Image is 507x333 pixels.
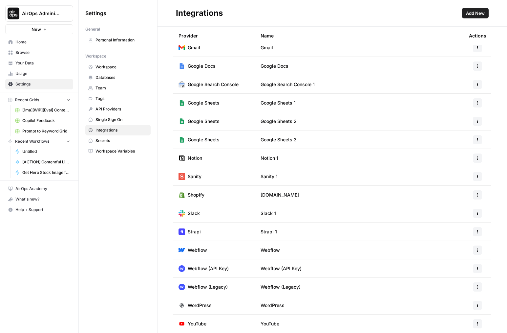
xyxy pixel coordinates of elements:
a: Workspace Variables [85,146,151,156]
a: Browse [5,47,73,58]
img: Webflow (Legacy) [179,284,185,290]
span: Workspace [95,64,148,70]
a: Prompt to Keyword Grid [12,126,73,136]
span: Workspace [85,53,106,59]
a: Usage [5,68,73,79]
span: AirOps Academy [15,186,70,192]
span: Your Data [15,60,70,66]
a: Settings [5,79,73,89]
a: Integrations [85,125,151,135]
span: Personal Information [95,37,148,43]
span: Single Sign On [95,117,148,123]
span: Google Sheets 2 [261,118,297,125]
span: Home [15,39,70,45]
span: Webflow (API Key) [261,265,302,272]
span: Recent Workflows [15,138,49,144]
span: Workspace Variables [95,148,148,154]
span: Prompt to Keyword Grid [22,128,70,134]
a: Personal Information [85,35,151,45]
span: Slack 1 [261,210,276,217]
span: [DOMAIN_NAME] [261,192,299,198]
img: Shopify [179,192,185,198]
button: Help + Support [5,204,73,215]
img: WordPress [179,302,185,309]
span: Webflow (Legacy) [188,284,228,290]
a: AirOps Academy [5,183,73,194]
span: Webflow [261,247,280,253]
span: Google Docs [188,63,216,69]
a: API Providers [85,104,151,114]
img: Google Search Console [179,81,185,88]
span: Secrets [95,138,148,144]
span: Browse [15,50,70,56]
a: Your Data [5,58,73,68]
span: Strapi 1 [261,228,277,235]
span: New [32,26,41,33]
span: Tags [95,96,148,102]
span: Google Search Console 1 [261,81,315,88]
a: Get Hero Stock Image for Article [12,167,73,178]
span: API Providers [95,106,148,112]
img: Google Docs [179,63,185,69]
img: Slack [179,210,185,217]
span: General [85,26,100,32]
button: Add New [462,8,489,18]
img: Google Sheets [179,118,185,125]
span: Copilot Feedback [22,118,70,124]
button: Workspace: AirOps Administrative [5,5,73,22]
span: Settings [85,9,106,17]
a: Team [85,83,151,93]
span: YouTube [261,321,279,327]
span: Google Sheets [188,100,220,106]
span: Databases [95,75,148,81]
span: Webflow (Legacy) [261,284,301,290]
span: WordPress [261,302,285,309]
span: Webflow (API Key) [188,265,229,272]
span: Gmail [261,44,273,51]
button: Recent Workflows [5,136,73,146]
a: Secrets [85,135,151,146]
div: Integrations [176,8,223,18]
img: Sanity [179,173,185,180]
a: Databases [85,72,151,83]
button: Recent Grids [5,95,73,105]
span: AirOps Administrative [22,10,62,17]
span: Google Sheets 1 [261,100,296,106]
span: Sanity [188,173,201,180]
img: AirOps Administrative Logo [8,8,19,19]
span: Recent Grids [15,97,39,103]
span: Gmail [188,44,200,51]
a: Home [5,37,73,47]
span: Help + Support [15,207,70,213]
span: Google Sheets [188,136,220,143]
span: Notion [188,155,202,161]
span: Google Sheets 3 [261,136,297,143]
img: Webflow (API Key) [179,265,185,272]
a: [1ma][WIP][Eval] Content Compare Grid [12,105,73,115]
span: Sanity 1 [261,173,278,180]
img: Strapi [179,228,185,235]
span: YouTube [188,321,206,327]
div: Name [261,27,458,45]
span: Google Docs [261,63,288,69]
span: WordPress [188,302,212,309]
img: Webflow [179,247,185,253]
div: What's new? [6,194,73,204]
a: Tags [85,93,151,104]
span: Usage [15,71,70,77]
span: [1ma][WIP][Eval] Content Compare Grid [22,107,70,113]
img: Google Sheets [179,100,185,106]
img: Google Sheets [179,136,185,143]
span: Team [95,85,148,91]
span: [ACTION] Contentful List entries [22,159,70,165]
span: Strapi [188,228,201,235]
a: Single Sign On [85,114,151,125]
span: Integrations [95,127,148,133]
span: Settings [15,81,70,87]
a: Copilot Feedback [12,115,73,126]
span: Slack [188,210,200,217]
button: New [5,24,73,34]
span: Add New [466,10,485,16]
span: Notion 1 [261,155,278,161]
img: Notion [179,155,185,161]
